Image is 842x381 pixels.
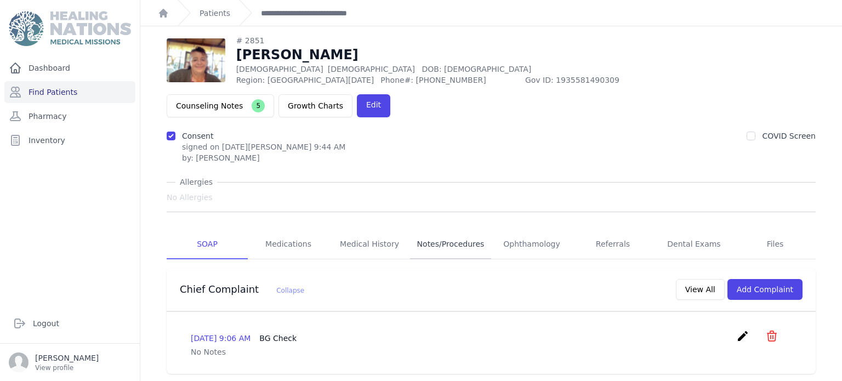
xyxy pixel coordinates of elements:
h1: [PERSON_NAME] [236,46,670,64]
a: Find Patients [4,81,135,103]
span: Region: [GEOGRAPHIC_DATA][DATE] [236,75,374,86]
a: Logout [9,312,131,334]
div: # 2851 [236,35,670,46]
a: Pharmacy [4,105,135,127]
p: View profile [35,363,99,372]
a: [PERSON_NAME] View profile [9,352,131,372]
a: Patients [200,8,230,19]
a: Ophthamology [491,230,572,259]
p: [DEMOGRAPHIC_DATA] [236,64,670,75]
span: Phone#: [PHONE_NUMBER] [380,75,519,86]
div: by: [PERSON_NAME] [182,152,345,163]
p: [PERSON_NAME] [35,352,99,363]
span: DOB: [DEMOGRAPHIC_DATA] [422,65,531,73]
h3: Chief Complaint [180,283,304,296]
a: Growth Charts [278,94,352,117]
span: BG Check [259,334,297,343]
i: create [736,329,749,343]
img: Medical Missions EMR [9,11,130,46]
a: Files [735,230,816,259]
label: Consent [182,132,213,140]
a: Medical History [329,230,410,259]
button: Counseling Notes5 [167,94,274,117]
span: [DEMOGRAPHIC_DATA] [328,65,415,73]
span: Gov ID: 1935581490309 [525,75,670,86]
a: Notes/Procedures [410,230,491,259]
a: Dental Exams [653,230,735,259]
a: Dashboard [4,57,135,79]
a: Referrals [572,230,653,259]
p: signed on [DATE][PERSON_NAME] 9:44 AM [182,141,345,152]
span: No Allergies [167,192,213,203]
button: View All [676,279,725,300]
nav: Tabs [167,230,816,259]
span: Collapse [276,287,304,294]
p: No Notes [191,346,792,357]
a: Edit [357,94,390,117]
label: COVID Screen [762,132,816,140]
a: Inventory [4,129,135,151]
a: Medications [248,230,329,259]
img: fvH3HnreMCVEaEMejTjvwEMq9octsUl8AAAACV0RVh0ZGF0ZTpjcmVhdGUAMjAyMy0xMi0xOVQxNjo1MTo0MCswMDowMFnfxL... [167,38,225,82]
span: 5 [252,99,265,112]
span: Allergies [175,177,217,187]
a: SOAP [167,230,248,259]
button: Add Complaint [727,279,803,300]
p: [DATE] 9:06 AM [191,333,297,344]
a: create [736,334,752,345]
